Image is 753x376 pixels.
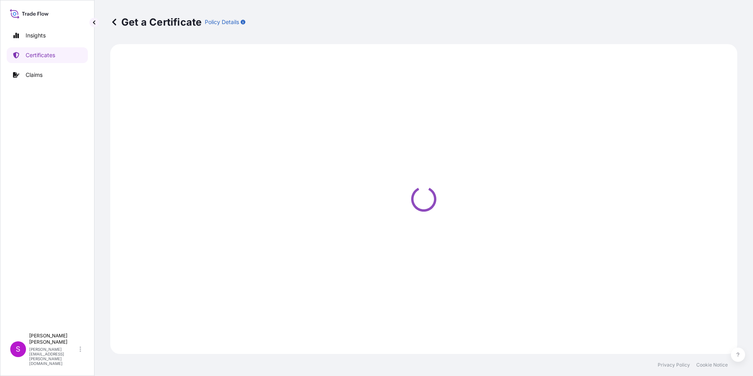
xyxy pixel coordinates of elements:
p: Claims [26,71,43,79]
a: Certificates [7,47,88,63]
p: Insights [26,32,46,39]
p: [PERSON_NAME] [PERSON_NAME] [29,333,78,345]
p: Certificates [26,51,55,59]
p: [PERSON_NAME][EMAIL_ADDRESS][PERSON_NAME][DOMAIN_NAME] [29,347,78,366]
a: Claims [7,67,88,83]
a: Insights [7,28,88,43]
p: Get a Certificate [110,16,202,28]
a: Cookie Notice [696,362,728,368]
p: Policy Details [205,18,239,26]
span: S [16,345,20,353]
div: Loading [115,49,733,349]
a: Privacy Policy [658,362,690,368]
